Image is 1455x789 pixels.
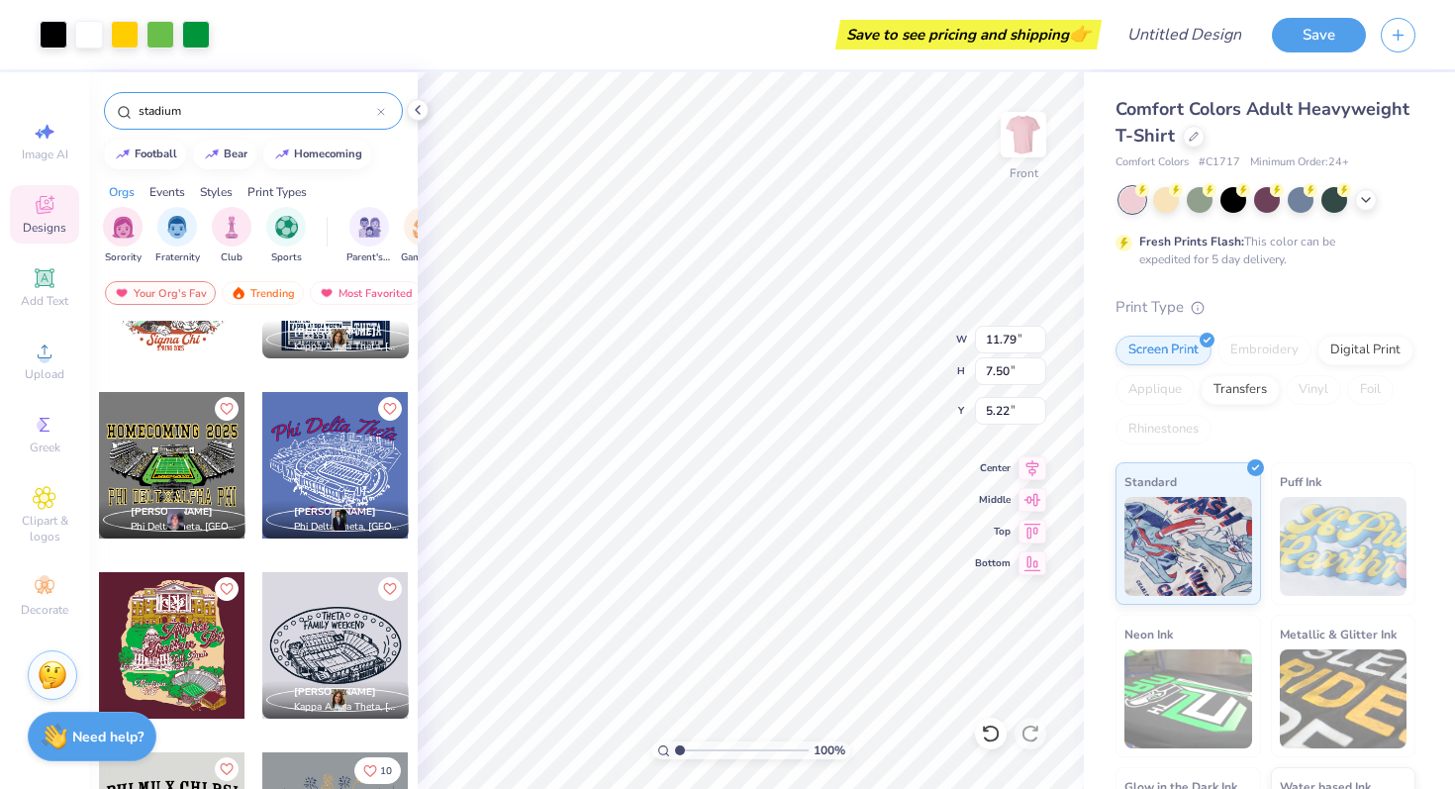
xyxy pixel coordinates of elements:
[30,440,60,455] span: Greek
[401,250,446,265] span: Game Day
[115,148,131,160] img: trend_line.gif
[137,101,377,121] input: Try "Alpha"
[319,286,335,300] img: most_fav.gif
[1139,234,1244,249] strong: Fresh Prints Flash:
[975,525,1011,539] span: Top
[114,286,130,300] img: most_fav.gif
[294,340,401,354] span: Kappa Alpha Theta, [US_STATE] A&M University
[23,220,66,236] span: Designs
[1124,649,1252,748] img: Neon Ink
[346,207,392,265] div: filter for Parent's Weekend
[358,216,381,239] img: Parent's Weekend Image
[1115,336,1212,365] div: Screen Print
[1201,375,1280,405] div: Transfers
[1280,624,1397,644] span: Metallic & Glitter Ink
[155,207,200,265] button: filter button
[204,148,220,160] img: trend_line.gif
[215,757,239,781] button: Like
[222,281,304,305] div: Trending
[840,20,1097,49] div: Save to see pricing and shipping
[401,207,446,265] button: filter button
[231,286,246,300] img: trending.gif
[1217,336,1311,365] div: Embroidery
[294,685,376,699] span: [PERSON_NAME]
[1124,497,1252,596] img: Standard
[274,148,290,160] img: trend_line.gif
[193,140,256,169] button: bear
[103,207,143,265] div: filter for Sorority
[1115,375,1195,405] div: Applique
[104,140,186,169] button: football
[1010,164,1038,182] div: Front
[25,366,64,382] span: Upload
[294,325,376,339] span: [PERSON_NAME]
[275,216,298,239] img: Sports Image
[21,602,68,618] span: Decorate
[1317,336,1413,365] div: Digital Print
[1139,233,1383,268] div: This color can be expedited for 5 day delivery.
[149,183,185,201] div: Events
[166,216,188,239] img: Fraternity Image
[105,250,142,265] span: Sorority
[354,757,401,784] button: Like
[271,250,302,265] span: Sports
[1347,375,1394,405] div: Foil
[131,520,238,535] span: Phi Delta Theta, [GEOGRAPHIC_DATA]
[247,183,307,201] div: Print Types
[1115,415,1212,444] div: Rhinestones
[155,250,200,265] span: Fraternity
[72,728,144,746] strong: Need help?
[266,207,306,265] div: filter for Sports
[1115,296,1415,319] div: Print Type
[975,493,1011,507] span: Middle
[310,281,422,305] div: Most Favorited
[1069,22,1091,46] span: 👉
[1115,154,1189,171] span: Comfort Colors
[215,397,239,421] button: Like
[10,513,79,544] span: Clipart & logos
[103,207,143,265] button: filter button
[294,700,401,715] span: Kappa Alpha Theta, [GEOGRAPHIC_DATA][US_STATE]
[200,183,233,201] div: Styles
[266,207,306,265] button: filter button
[1272,18,1366,52] button: Save
[346,250,392,265] span: Parent's Weekend
[378,577,402,601] button: Like
[1250,154,1349,171] span: Minimum Order: 24 +
[155,207,200,265] div: filter for Fraternity
[378,397,402,421] button: Like
[1280,471,1321,492] span: Puff Ink
[294,148,362,159] div: homecoming
[1112,15,1257,54] input: Untitled Design
[215,577,239,601] button: Like
[380,766,392,776] span: 10
[1199,154,1240,171] span: # C1717
[294,520,401,535] span: Phi Delta Theta, [GEOGRAPHIC_DATA]
[1004,115,1043,154] img: Front
[413,216,436,239] img: Game Day Image
[1115,97,1409,148] span: Comfort Colors Adult Heavyweight T-Shirt
[294,505,376,519] span: [PERSON_NAME]
[814,741,845,759] span: 100 %
[975,556,1011,570] span: Bottom
[112,216,135,239] img: Sorority Image
[21,293,68,309] span: Add Text
[212,207,251,265] div: filter for Club
[1280,497,1407,596] img: Puff Ink
[224,148,247,159] div: bear
[346,207,392,265] button: filter button
[1124,471,1177,492] span: Standard
[263,140,371,169] button: homecoming
[212,207,251,265] button: filter button
[1280,649,1407,748] img: Metallic & Glitter Ink
[105,281,216,305] div: Your Org's Fav
[135,148,177,159] div: football
[109,183,135,201] div: Orgs
[131,505,213,519] span: [PERSON_NAME]
[401,207,446,265] div: filter for Game Day
[1124,624,1173,644] span: Neon Ink
[221,250,242,265] span: Club
[1286,375,1341,405] div: Vinyl
[22,147,68,162] span: Image AI
[975,461,1011,475] span: Center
